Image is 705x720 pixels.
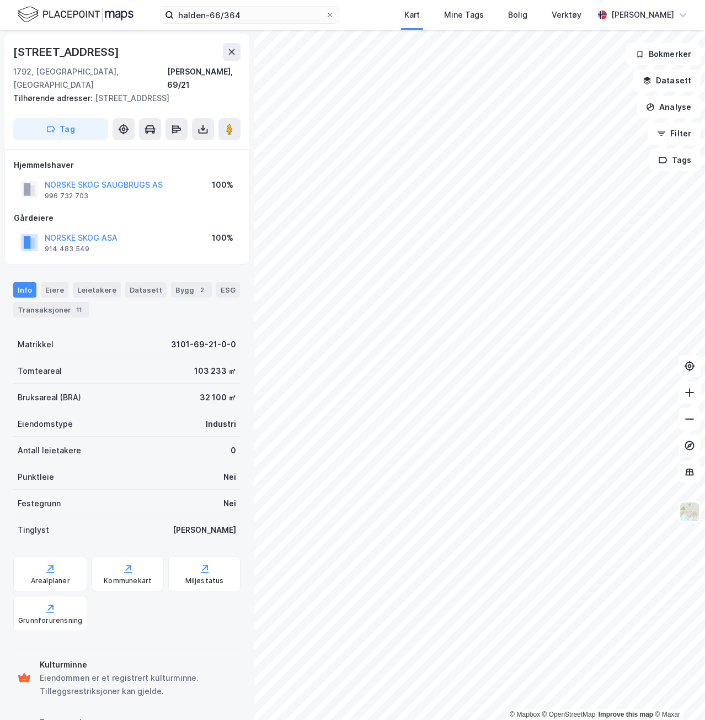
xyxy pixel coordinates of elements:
iframe: Chat Widget [650,667,705,720]
div: Leietakere [73,282,121,298]
div: Antall leietakere [18,444,81,457]
img: Z [679,501,700,522]
input: Søk på adresse, matrikkel, gårdeiere, leietakere eller personer [174,7,325,23]
div: Eiendommen er et registrert kulturminne. Tilleggsrestriksjoner kan gjelde. [40,671,236,698]
div: Arealplaner [31,576,70,585]
div: Gårdeiere [14,211,240,225]
div: Kulturminne [40,658,236,671]
button: Datasett [633,70,701,92]
div: Verktøy [552,8,581,22]
div: Nei [223,497,236,510]
button: Tags [649,149,701,171]
div: Bruksareal (BRA) [18,391,81,404]
button: Analyse [637,96,701,118]
div: Bolig [508,8,527,22]
div: [STREET_ADDRESS] [13,92,232,105]
div: 1792, [GEOGRAPHIC_DATA], [GEOGRAPHIC_DATA] [13,65,167,92]
div: 100% [212,231,233,245]
div: Info [13,282,36,298]
div: Eiere [41,282,68,298]
div: [STREET_ADDRESS] [13,43,121,61]
div: 100% [212,178,233,192]
div: Datasett [125,282,167,298]
div: Festegrunn [18,497,61,510]
div: Tomteareal [18,364,62,378]
div: Punktleie [18,470,54,484]
div: Transaksjoner [13,302,89,317]
div: ESG [216,282,240,298]
div: Kontrollprogram for chat [650,667,705,720]
div: 32 100 ㎡ [200,391,236,404]
div: [PERSON_NAME] [611,8,674,22]
div: Bygg [171,282,212,298]
div: Miljøstatus [185,576,224,585]
div: 996 732 703 [45,192,88,200]
div: 3101-69-21-0-0 [171,338,236,351]
div: Eiendomstype [18,417,73,431]
div: 0 [231,444,236,457]
a: Improve this map [599,711,653,718]
a: OpenStreetMap [542,711,596,718]
button: Tag [13,118,108,140]
div: Nei [223,470,236,484]
div: Grunnforurensning [18,616,82,625]
div: [PERSON_NAME] [173,523,236,537]
div: Kommunekart [104,576,152,585]
span: Tilhørende adresser: [13,93,95,103]
div: Tinglyst [18,523,49,537]
div: 2 [196,284,207,295]
button: Filter [648,123,701,145]
div: 914 483 549 [45,245,89,253]
button: Bokmerker [626,43,701,65]
div: 11 [73,304,84,315]
div: [PERSON_NAME], 69/21 [167,65,241,92]
div: Industri [206,417,236,431]
div: Matrikkel [18,338,54,351]
img: logo.f888ab2527a4732fd821a326f86c7f29.svg [18,5,133,24]
div: Hjemmelshaver [14,158,240,172]
div: 103 233 ㎡ [194,364,236,378]
a: Mapbox [510,711,540,718]
div: Kart [404,8,420,22]
div: Mine Tags [444,8,484,22]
